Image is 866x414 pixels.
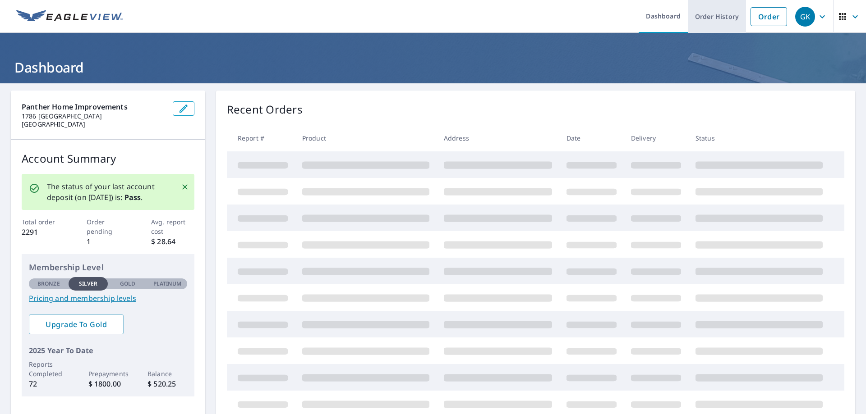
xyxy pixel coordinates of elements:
button: Close [179,181,191,193]
p: 2025 Year To Date [29,345,187,356]
p: Prepayments [88,369,128,378]
p: Avg. report cost [151,217,194,236]
p: [GEOGRAPHIC_DATA] [22,120,166,128]
p: 2291 [22,227,65,237]
p: Total order [22,217,65,227]
p: Balance [147,369,187,378]
th: Address [437,125,559,151]
p: Bronze [37,280,60,288]
th: Product [295,125,437,151]
th: Delivery [624,125,688,151]
p: Order pending [87,217,130,236]
p: 72 [29,378,69,389]
p: Reports Completed [29,359,69,378]
b: Pass [124,192,141,202]
a: Pricing and membership levels [29,293,187,304]
p: Panther Home Improvements [22,101,166,112]
p: The status of your last account deposit (on [DATE]) is: . [47,181,170,203]
p: Platinum [153,280,182,288]
th: Date [559,125,624,151]
span: Upgrade To Gold [36,319,116,329]
p: Recent Orders [227,101,303,118]
p: Gold [120,280,135,288]
p: 1786 [GEOGRAPHIC_DATA] [22,112,166,120]
h1: Dashboard [11,58,855,77]
p: $ 520.25 [147,378,187,389]
p: 1 [87,236,130,247]
p: $ 1800.00 [88,378,128,389]
p: Account Summary [22,150,194,167]
div: GK [795,7,815,27]
p: Membership Level [29,261,187,273]
img: EV Logo [16,10,123,23]
th: Status [688,125,830,151]
a: Order [751,7,787,26]
a: Upgrade To Gold [29,314,124,334]
p: $ 28.64 [151,236,194,247]
p: Silver [79,280,98,288]
th: Report # [227,125,295,151]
